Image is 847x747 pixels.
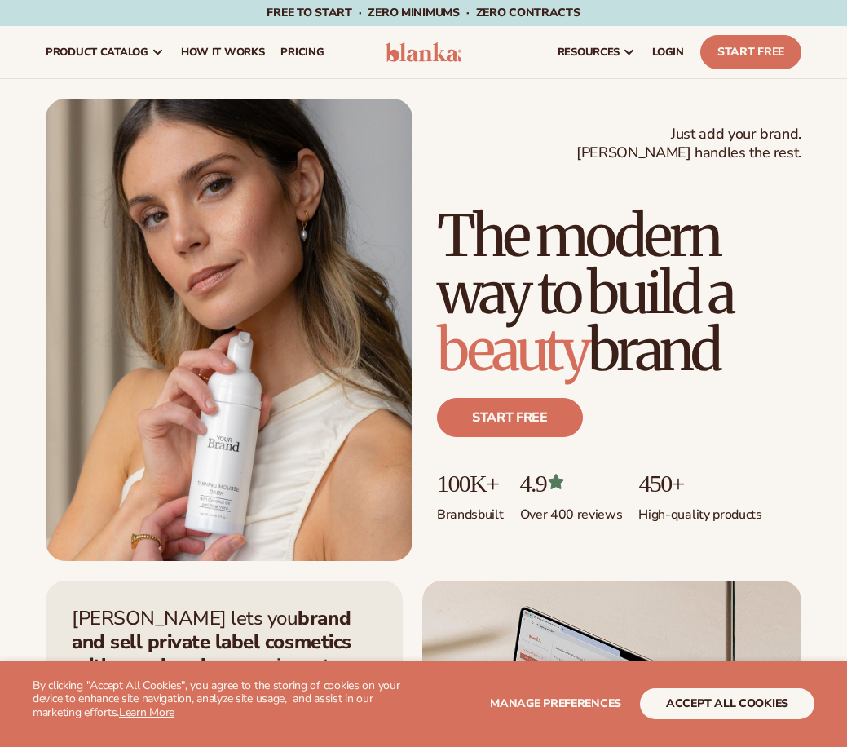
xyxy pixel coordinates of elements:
[437,314,588,386] span: beauty
[46,99,412,561] img: Female holding tanning mousse.
[280,46,324,59] span: pricing
[640,688,814,719] button: accept all cookies
[520,497,623,524] p: Over 400 reviews
[437,207,801,378] h1: The modern way to build a brand
[490,688,621,719] button: Manage preferences
[37,26,173,78] a: product catalog
[644,26,692,78] a: LOGIN
[46,46,148,59] span: product catalog
[437,497,504,524] p: Brands built
[181,46,265,59] span: How It Works
[638,470,761,497] p: 450+
[386,42,461,62] img: logo
[638,497,761,524] p: High-quality products
[72,607,377,724] p: [PERSON_NAME] lets you —zero inventory, zero upfront costs, and we handle fulfillment for you.
[437,470,504,497] p: 100K+
[652,46,684,59] span: LOGIN
[549,26,644,78] a: resources
[437,398,583,437] a: Start free
[700,35,801,69] a: Start Free
[558,46,620,59] span: resources
[267,5,580,20] span: Free to start · ZERO minimums · ZERO contracts
[173,26,273,78] a: How It Works
[272,26,332,78] a: pricing
[576,125,801,163] span: Just add your brand. [PERSON_NAME] handles the rest.
[490,696,621,711] span: Manage preferences
[520,470,623,497] p: 4.9
[72,605,351,678] strong: brand and sell private label cosmetics with zero hassle
[33,679,424,720] p: By clicking "Accept All Cookies", you agree to the storing of cookies on your device to enhance s...
[119,705,174,720] a: Learn More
